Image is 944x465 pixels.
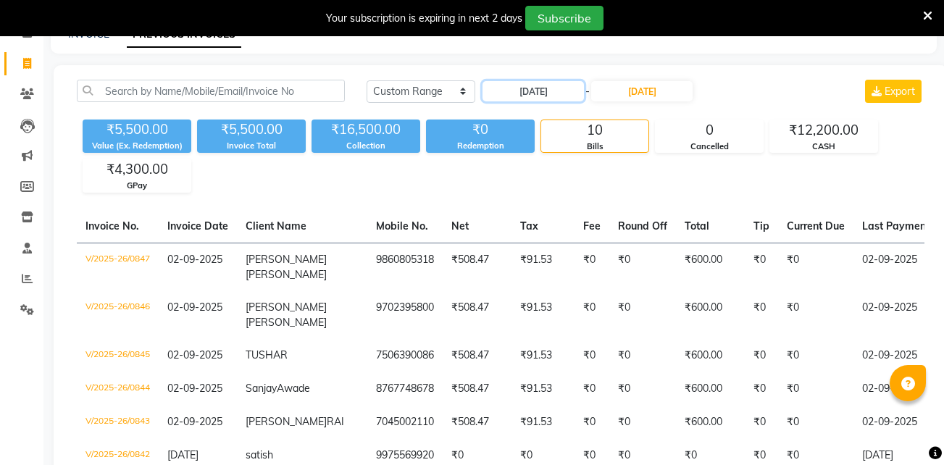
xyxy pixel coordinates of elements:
span: 02-09-2025 [167,382,222,395]
td: ₹0 [609,406,676,439]
td: ₹0 [745,406,778,439]
span: satish [246,448,273,461]
div: CASH [770,141,877,153]
div: ₹12,200.00 [770,120,877,141]
span: Current Due [787,219,845,232]
td: ₹0 [778,372,853,406]
span: [PERSON_NAME] [246,253,327,266]
span: Mobile No. [376,219,428,232]
td: V/2025-26/0847 [77,243,159,291]
td: ₹0 [575,339,609,372]
td: V/2025-26/0843 [77,406,159,439]
div: 0 [656,120,763,141]
div: Collection [312,140,420,152]
span: - [585,84,590,99]
td: ₹508.47 [443,372,511,406]
td: ₹0 [609,339,676,372]
td: ₹0 [575,291,609,339]
td: ₹91.53 [511,291,575,339]
td: ₹91.53 [511,406,575,439]
td: 7045002110 [367,406,443,439]
span: [PERSON_NAME] [246,415,327,428]
td: ₹508.47 [443,243,511,291]
td: ₹0 [745,339,778,372]
span: Total [685,219,709,232]
td: ₹0 [745,291,778,339]
td: V/2025-26/0845 [77,339,159,372]
div: Invoice Total [197,140,306,152]
span: 02-09-2025 [167,348,222,361]
input: Search by Name/Mobile/Email/Invoice No [77,80,345,102]
td: V/2025-26/0846 [77,291,159,339]
div: ₹5,500.00 [197,120,306,140]
div: ₹5,500.00 [83,120,191,140]
span: [PERSON_NAME] [246,301,327,314]
td: ₹508.47 [443,291,511,339]
span: [DATE] [167,448,199,461]
span: TUSHAR [246,348,288,361]
td: ₹91.53 [511,243,575,291]
span: Invoice No. [85,219,139,232]
span: Fee [583,219,601,232]
td: ₹0 [778,339,853,372]
td: ₹0 [575,406,609,439]
div: Value (Ex. Redemption) [83,140,191,152]
input: End Date [591,81,693,101]
span: Awade [277,382,310,395]
div: Your subscription is expiring in next 2 days [326,11,522,26]
div: Bills [541,141,648,153]
td: ₹0 [745,243,778,291]
span: Tip [753,219,769,232]
div: GPay [83,180,191,192]
td: 8767748678 [367,372,443,406]
span: 02-09-2025 [167,415,222,428]
td: ₹600.00 [676,406,745,439]
td: 7506390086 [367,339,443,372]
td: ₹0 [609,291,676,339]
span: Client Name [246,219,306,232]
td: ₹508.47 [443,406,511,439]
span: [PERSON_NAME] [246,268,327,281]
span: [PERSON_NAME] [246,316,327,329]
td: ₹0 [609,243,676,291]
span: 02-09-2025 [167,301,222,314]
span: RAI [327,415,344,428]
td: ₹0 [575,372,609,406]
input: Start Date [483,81,584,101]
div: ₹0 [426,120,535,140]
td: ₹600.00 [676,339,745,372]
td: ₹508.47 [443,339,511,372]
span: Invoice Date [167,219,228,232]
td: ₹0 [609,372,676,406]
div: ₹4,300.00 [83,159,191,180]
span: Round Off [618,219,667,232]
div: 10 [541,120,648,141]
td: ₹0 [778,291,853,339]
span: Export [885,85,915,98]
td: 9860805318 [367,243,443,291]
td: ₹0 [778,243,853,291]
span: Net [451,219,469,232]
button: Subscribe [525,6,603,30]
td: ₹600.00 [676,291,745,339]
div: Redemption [426,140,535,152]
td: ₹0 [745,372,778,406]
td: ₹600.00 [676,243,745,291]
td: ₹0 [575,243,609,291]
button: Export [865,80,922,103]
div: ₹16,500.00 [312,120,420,140]
td: ₹91.53 [511,339,575,372]
td: ₹91.53 [511,372,575,406]
div: Cancelled [656,141,763,153]
td: 9702395800 [367,291,443,339]
span: Tax [520,219,538,232]
span: Sanjay [246,382,277,395]
td: ₹600.00 [676,372,745,406]
td: ₹0 [778,406,853,439]
td: V/2025-26/0844 [77,372,159,406]
span: 02-09-2025 [167,253,222,266]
